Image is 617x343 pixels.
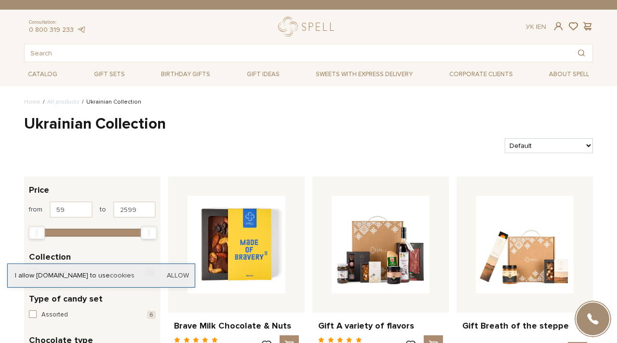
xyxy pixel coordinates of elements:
a: 0 800 319 233 [29,26,74,34]
a: cookies [110,271,134,279]
a: Gift Breath of the steppe [462,320,587,331]
a: telegram [76,26,86,34]
a: logo [278,17,338,37]
span: Consultation: [29,19,86,26]
input: Search [25,44,570,62]
a: Brave Milk Chocolate & Nuts [174,320,299,331]
a: Gift A variety of flavors [318,320,443,331]
a: All products [47,98,80,106]
a: Allow [167,271,189,280]
a: Corporate clients [445,66,517,82]
a: Ук [526,23,534,31]
span: Price [29,184,49,197]
input: Price [50,201,93,218]
span: | [536,23,537,31]
span: Gift ideas [243,67,283,82]
div: En [526,23,546,31]
button: Assorted 6 [29,310,156,320]
button: Search [570,44,592,62]
span: Birthday gifts [157,67,214,82]
div: Min [28,226,45,239]
span: Gift sets [90,67,129,82]
div: Max [141,226,157,239]
span: Catalog [24,67,61,82]
span: About Spell [545,67,593,82]
a: Home [24,98,40,106]
span: Type of candy set [29,292,103,305]
li: Ukrainian Collection [80,98,141,106]
span: 6 [147,311,156,319]
span: Assorted [41,310,68,320]
span: to [100,205,106,214]
h1: Ukrainian Collection [24,114,593,134]
a: Sweets with express delivery [312,66,416,82]
span: from [29,205,42,214]
span: Collection [29,251,71,264]
input: Price [113,201,156,218]
div: I allow [DOMAIN_NAME] to use [8,271,195,280]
